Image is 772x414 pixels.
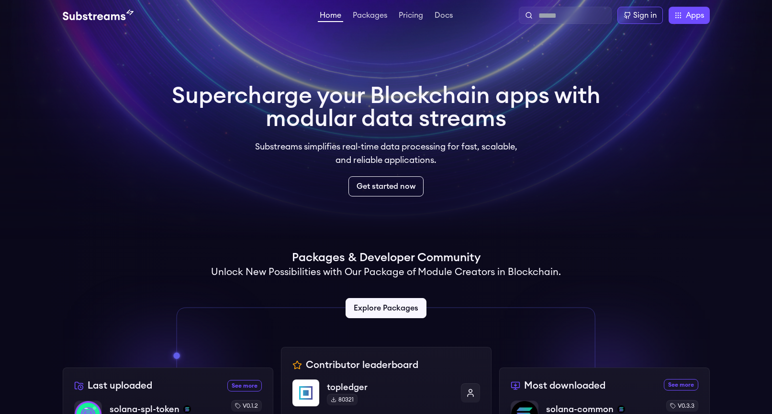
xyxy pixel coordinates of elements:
a: See more most downloaded packages [664,379,698,391]
a: topledgertopledger80321 [292,379,480,414]
p: topledger [327,380,453,394]
a: Pricing [397,11,425,21]
div: v0.3.3 [666,400,698,412]
span: Apps [686,10,704,21]
a: Docs [433,11,455,21]
a: Packages [351,11,389,21]
img: Substream's logo [63,10,134,21]
a: Home [318,11,343,22]
a: Sign in [617,7,663,24]
div: v0.1.2 [231,400,262,412]
h1: Supercharge your Blockchain apps with modular data streams [172,84,601,130]
a: See more recently uploaded packages [227,380,262,391]
a: Get started now [348,176,424,196]
div: Sign in [633,10,657,21]
img: solana [183,405,191,413]
img: topledger [292,379,319,406]
p: Substreams simplifies real-time data processing for fast, scalable, and reliable applications. [248,140,524,167]
div: 80321 [327,394,358,405]
img: solana [617,405,625,413]
h2: Unlock New Possibilities with Our Package of Module Creators in Blockchain. [211,265,561,279]
h1: Packages & Developer Community [292,250,481,265]
a: Explore Packages [346,298,426,318]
